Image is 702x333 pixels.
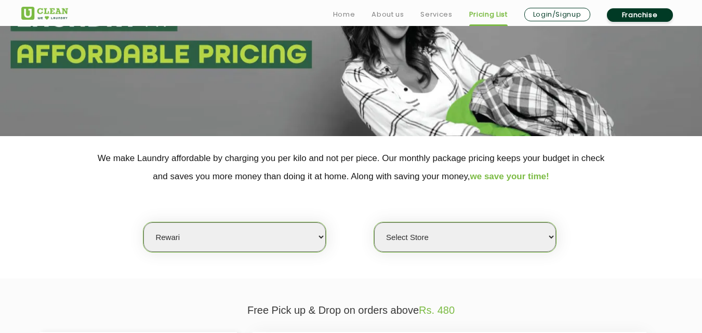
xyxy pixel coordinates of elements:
[419,304,455,316] span: Rs. 480
[607,8,673,22] a: Franchise
[372,8,404,21] a: About us
[420,8,452,21] a: Services
[524,8,590,21] a: Login/Signup
[21,7,68,20] img: UClean Laundry and Dry Cleaning
[21,304,681,316] p: Free Pick up & Drop on orders above
[333,8,355,21] a: Home
[21,149,681,185] p: We make Laundry affordable by charging you per kilo and not per piece. Our monthly package pricin...
[469,8,508,21] a: Pricing List
[470,171,549,181] span: we save your time!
